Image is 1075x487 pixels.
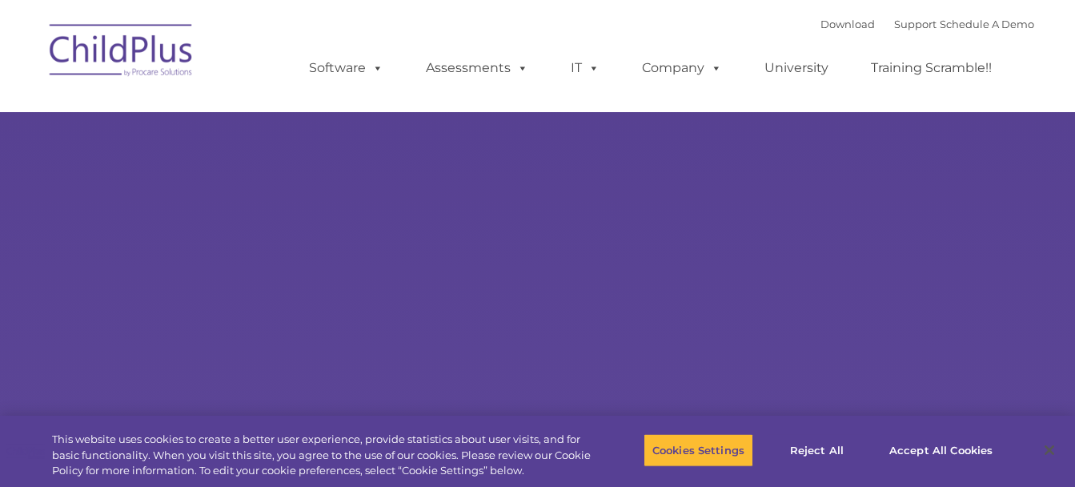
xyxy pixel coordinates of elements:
button: Reject All [767,433,867,467]
a: Company [626,52,738,84]
button: Cookies Settings [644,433,753,467]
a: Schedule A Demo [940,18,1034,30]
a: University [748,52,844,84]
a: IT [555,52,616,84]
a: Download [820,18,875,30]
button: Accept All Cookies [880,433,1001,467]
div: This website uses cookies to create a better user experience, provide statistics about user visit... [52,432,592,479]
button: Close [1032,433,1067,468]
a: Assessments [410,52,544,84]
img: ChildPlus by Procare Solutions [42,13,202,93]
a: Software [293,52,399,84]
a: Support [894,18,937,30]
a: Training Scramble!! [855,52,1008,84]
font: | [820,18,1034,30]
